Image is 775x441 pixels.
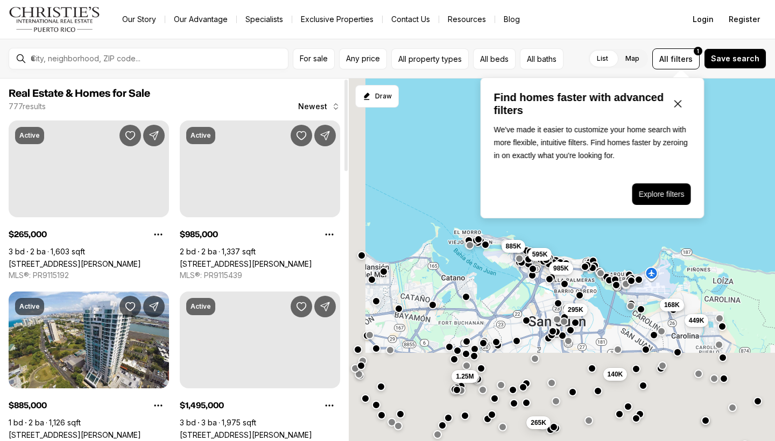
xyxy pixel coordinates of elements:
span: 595K [532,250,548,258]
button: Save Property: 1501 ASHFORD AVENUE #9A [291,296,312,317]
span: Login [693,15,714,24]
button: Save Property: 404 CALLE BAYAMON #404 [119,125,141,146]
span: 1 [697,47,699,55]
p: 777 results [9,102,46,111]
button: 885K [502,239,526,252]
button: Share Property [314,296,336,317]
a: 1501 ASHFORD AVENUE #9A, SAN JUAN PR, 00911 [180,430,312,439]
span: Save search [711,54,759,63]
span: 168K [664,300,680,309]
span: 449K [689,316,704,324]
button: Property options [147,395,169,416]
span: filters [671,53,693,65]
button: Any price [339,48,387,69]
label: List [588,49,617,68]
button: Close popover [665,91,691,117]
a: Our Story [114,12,165,27]
button: 985K [549,261,573,274]
span: Newest [298,102,327,111]
a: Exclusive Properties [292,12,382,27]
button: Property options [319,395,340,416]
button: Newest [292,96,347,117]
span: 885K [506,241,522,250]
label: Map [617,49,648,68]
button: 295K [563,303,588,316]
p: Find homes faster with advanced filters [494,91,665,117]
button: Property options [147,224,169,245]
button: Contact Us [383,12,439,27]
a: Blog [495,12,529,27]
button: Login [686,9,720,30]
a: 404 CALLE BAYAMON #404, SAN JUAN PR, 00926 [9,259,141,268]
p: We've made it easier to customize your home search with more flexible, intuitive filters. Find ho... [494,123,691,162]
span: 140K [608,369,623,378]
a: Specialists [237,12,292,27]
button: Explore filters [632,183,691,205]
a: 404 AVE DE LA CONSTITUCION #2008, SAN JUAN PR, 00901 [9,430,141,439]
span: 295K [568,305,583,314]
button: All property types [391,48,469,69]
button: 595K [528,247,552,260]
p: Active [19,131,40,140]
span: All [659,53,668,65]
button: Start drawing [355,85,399,108]
button: 449K [685,314,709,326]
span: 1.25M [456,372,474,380]
button: Save Property: 404 AVE DE LA CONSTITUCION #2008 [119,296,141,317]
p: Active [191,302,211,311]
button: Share Property [143,296,165,317]
span: For sale [300,54,328,63]
a: Our Advantage [165,12,236,27]
a: 103 DE DIEGO AVENUE #1706, SAN JUAN PR, 00911 [180,259,312,268]
span: 985K [553,264,569,272]
button: For sale [293,48,335,69]
button: Allfilters1 [652,48,700,69]
button: Save Property: 103 DE DIEGO AVENUE #1706 [291,125,312,146]
button: Register [722,9,766,30]
p: Active [191,131,211,140]
p: Active [19,302,40,311]
button: 1.25M [452,369,478,382]
button: Save search [704,48,766,69]
button: Share Property [314,125,336,146]
span: Real Estate & Homes for Sale [9,88,150,99]
a: Resources [439,12,495,27]
span: 265K [531,418,546,427]
button: 140K [603,367,628,380]
button: All baths [520,48,563,69]
span: Register [729,15,760,24]
img: logo [9,6,101,32]
button: 265K [526,416,551,429]
button: Share Property [143,125,165,146]
span: Any price [346,54,380,63]
button: 168K [660,298,684,311]
button: All beds [473,48,516,69]
button: Property options [319,224,340,245]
